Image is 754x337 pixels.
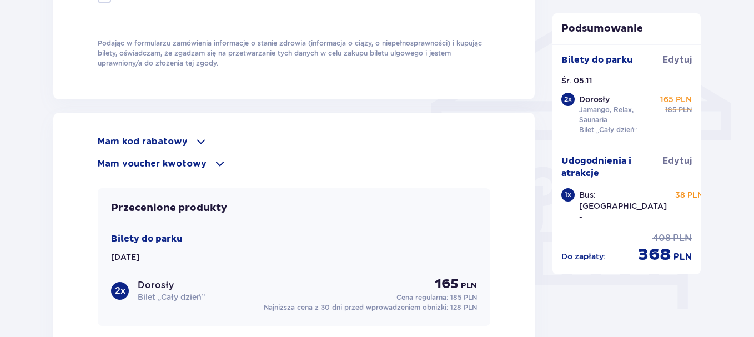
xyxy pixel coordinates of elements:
span: 185 PLN [450,293,477,301]
span: PLN [678,105,692,115]
p: Bilety do parku [561,54,633,66]
p: Dorosły [138,279,174,291]
div: 1 x [561,188,575,202]
span: 165 [435,276,459,293]
div: 2 x [561,93,575,106]
p: Udogodnienia i atrakcje [561,155,663,179]
p: Bilet „Cały dzień” [138,291,205,303]
p: Bilety do parku [111,233,183,245]
p: Dorosły [579,94,610,105]
p: Bilet „Cały dzień” [579,125,637,135]
span: 128 PLN [450,303,477,311]
p: Do zapłaty : [561,251,606,262]
p: 38 PLN [675,189,703,200]
p: [DATE] [111,252,139,263]
span: PLN [673,232,692,244]
span: PLN [673,251,692,263]
div: 2 x [111,282,129,300]
span: PLN [461,280,477,291]
p: Bus: [GEOGRAPHIC_DATA] - [GEOGRAPHIC_DATA] - [GEOGRAPHIC_DATA] [579,189,667,256]
p: Jamango, Relax, Saunaria [579,105,656,125]
span: 185 [665,105,676,115]
p: Mam kod rabatowy [98,135,188,148]
p: Mam voucher kwotowy [98,158,207,170]
span: 368 [638,244,671,265]
p: Najniższa cena z 30 dni przed wprowadzeniem obniżki: [264,303,477,313]
span: Edytuj [662,54,692,66]
span: 408 [652,232,671,244]
span: Edytuj [662,155,692,167]
p: Cena regularna: [396,293,477,303]
p: Przecenione produkty [111,202,227,215]
p: Śr. 05.11 [561,75,592,86]
p: 165 PLN [660,94,692,105]
p: Podając w formularzu zamówienia informacje o stanie zdrowia (informacja o ciąży, o niepełnosprawn... [98,38,490,68]
p: Podsumowanie [552,22,701,36]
